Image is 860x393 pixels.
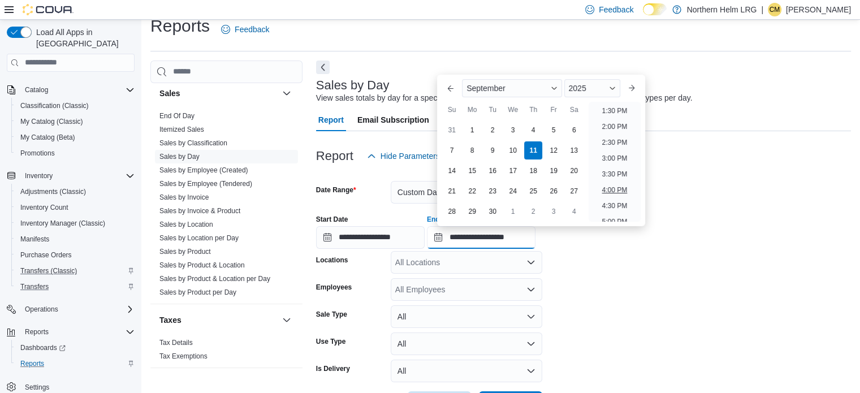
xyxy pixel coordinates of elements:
[381,150,440,162] span: Hide Parameters
[786,3,851,16] p: [PERSON_NAME]
[623,79,641,97] button: Next month
[159,234,239,242] a: Sales by Location per Day
[544,162,563,180] div: day-19
[442,120,584,222] div: September, 2025
[20,149,55,158] span: Promotions
[565,121,583,139] div: day-6
[466,84,505,93] span: September
[11,247,139,263] button: Purchase Orders
[504,182,522,200] div: day-24
[16,99,93,113] a: Classification (Classic)
[20,169,135,183] span: Inventory
[20,325,53,339] button: Reports
[159,193,209,202] span: Sales by Invoice
[316,226,425,249] input: Press the down key to open a popover containing a calendar.
[159,139,227,148] span: Sales by Classification
[526,258,535,267] button: Open list of options
[11,114,139,129] button: My Catalog (Classic)
[524,202,542,221] div: day-2
[20,343,66,352] span: Dashboards
[504,202,522,221] div: day-1
[391,181,542,204] button: Custom Date
[768,3,781,16] div: Courtney Metson
[16,146,135,160] span: Promotions
[463,141,481,159] div: day-8
[589,102,640,222] ul: Time
[11,356,139,372] button: Reports
[524,101,542,119] div: Th
[316,310,347,319] label: Sale Type
[504,101,522,119] div: We
[564,79,620,97] div: Button. Open the year selector. 2025 is currently selected.
[427,215,456,224] label: End Date
[20,303,63,316] button: Operations
[524,141,542,159] div: day-11
[770,3,780,16] span: CM
[159,221,213,228] a: Sales by Location
[16,264,135,278] span: Transfers (Classic)
[316,61,330,74] button: Next
[598,120,632,133] li: 2:00 PM
[159,179,252,188] span: Sales by Employee (Tendered)
[462,79,561,97] div: Button. Open the month selector. September is currently selected.
[463,101,481,119] div: Mo
[159,314,181,326] h3: Taxes
[280,313,293,327] button: Taxes
[20,83,135,97] span: Catalog
[2,301,139,317] button: Operations
[159,352,208,360] a: Tax Exemptions
[443,202,461,221] div: day-28
[443,121,461,139] div: day-31
[159,207,240,215] a: Sales by Invoice & Product
[159,220,213,229] span: Sales by Location
[159,125,204,134] span: Itemized Sales
[316,215,348,224] label: Start Date
[357,109,429,131] span: Email Subscription
[159,88,180,99] h3: Sales
[598,199,632,213] li: 4:30 PM
[16,146,59,160] a: Promotions
[598,152,632,165] li: 3:00 PM
[159,153,200,161] a: Sales by Day
[16,357,49,370] a: Reports
[20,117,83,126] span: My Catalog (Classic)
[598,104,632,118] li: 1:30 PM
[391,332,542,355] button: All
[443,162,461,180] div: day-14
[159,274,270,283] span: Sales by Product & Location per Day
[463,202,481,221] div: day-29
[11,340,139,356] a: Dashboards
[159,111,195,120] span: End Of Day
[11,200,139,215] button: Inventory Count
[16,357,135,370] span: Reports
[316,185,356,195] label: Date Range
[235,24,269,35] span: Feedback
[16,185,90,198] a: Adjustments (Classic)
[316,92,693,104] div: View sales totals by day for a specified date range. Details include payment methods and tax type...
[20,359,44,368] span: Reports
[159,247,211,256] span: Sales by Product
[316,337,345,346] label: Use Type
[598,215,632,228] li: 5:00 PM
[504,162,522,180] div: day-17
[598,183,632,197] li: 4:00 PM
[16,232,54,246] a: Manifests
[544,121,563,139] div: day-5
[504,121,522,139] div: day-3
[442,79,460,97] button: Previous Month
[316,79,390,92] h3: Sales by Day
[11,231,139,247] button: Manifests
[643,3,667,15] input: Dark Mode
[20,282,49,291] span: Transfers
[318,109,344,131] span: Report
[150,336,302,368] div: Taxes
[25,305,58,314] span: Operations
[16,280,135,293] span: Transfers
[427,226,535,249] input: Press the down key to enter a popover containing a calendar. Press the escape key to close the po...
[11,145,139,161] button: Promotions
[16,201,73,214] a: Inventory Count
[11,98,139,114] button: Classification (Classic)
[443,141,461,159] div: day-7
[2,82,139,98] button: Catalog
